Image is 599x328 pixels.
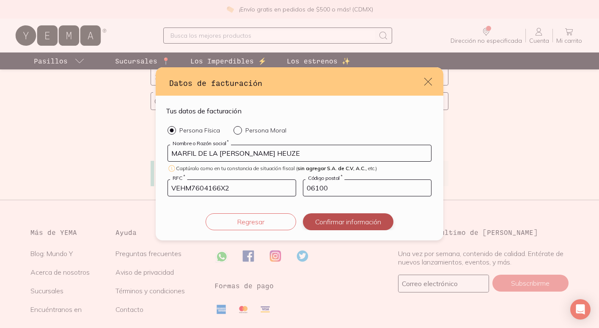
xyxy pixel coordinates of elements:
[166,106,242,116] h4: Tus datos de facturación
[170,174,187,181] label: RFC
[206,213,296,230] button: Regresar
[297,165,367,171] span: sin agregar S.A. de C.V, A.C.,
[245,127,286,134] p: Persona Moral
[305,174,344,181] label: Código postal
[570,299,591,320] div: Open Intercom Messenger
[179,127,220,134] p: Persona Física
[169,77,423,88] h3: Datos de facturación
[176,165,377,171] span: Captúralo como en tu constancia de situación fiscal ( etc.)
[303,213,393,230] button: Confirmar información
[170,140,231,146] label: Nombre o Razón social
[156,67,443,240] div: default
